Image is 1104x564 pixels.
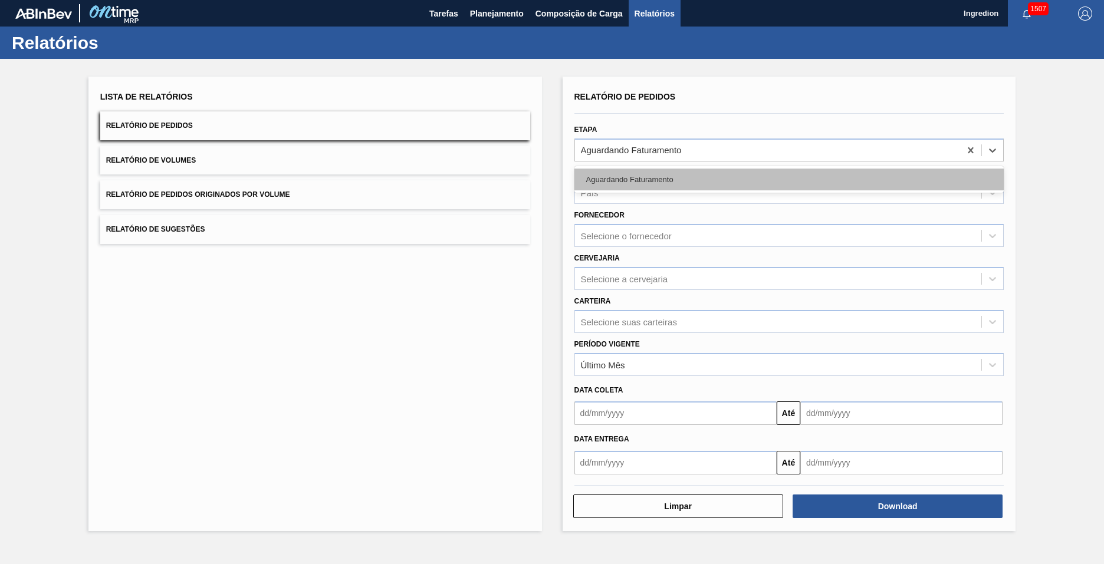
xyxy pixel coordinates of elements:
[106,156,196,164] span: Relatório de Volumes
[12,36,221,50] h1: Relatórios
[15,8,72,19] img: TNhmsLtSVTkK8tSr43FrP2fwEKptu5GPRR3wAAAABJRU5ErkJggg==
[574,435,629,443] span: Data entrega
[581,359,625,370] div: Último Mês
[574,451,777,474] input: dd/mm/yyyy
[535,6,623,21] span: Composição de Carga
[581,188,599,198] div: País
[574,126,597,134] label: Etapa
[100,215,530,244] button: Relatório de Sugestões
[800,451,1003,474] input: dd/mm/yyyy
[470,6,524,21] span: Planejamento
[574,386,623,394] span: Data coleta
[793,494,1003,518] button: Download
[574,297,611,305] label: Carteira
[106,225,205,233] span: Relatório de Sugestões
[581,316,677,326] div: Selecione suas carteiras
[573,494,783,518] button: Limpar
[800,401,1003,425] input: dd/mm/yyyy
[574,254,620,262] label: Cervejaria
[106,190,290,199] span: Relatório de Pedidos Originados por Volume
[1078,6,1092,21] img: Logout
[574,401,777,425] input: dd/mm/yyyy
[574,169,1004,190] div: Aguardando Faturamento
[1008,5,1046,22] button: Notificações
[429,6,458,21] span: Tarefas
[635,6,675,21] span: Relatórios
[581,231,672,241] div: Selecione o fornecedor
[106,121,193,130] span: Relatório de Pedidos
[574,211,625,219] label: Fornecedor
[100,180,530,209] button: Relatório de Pedidos Originados por Volume
[574,92,676,101] span: Relatório de Pedidos
[581,273,668,283] div: Selecione a cervejaria
[100,111,530,140] button: Relatório de Pedidos
[777,401,800,425] button: Até
[574,340,640,348] label: Período Vigente
[1028,2,1049,15] span: 1507
[100,92,193,101] span: Lista de Relatórios
[100,146,530,175] button: Relatório de Volumes
[777,451,800,474] button: Até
